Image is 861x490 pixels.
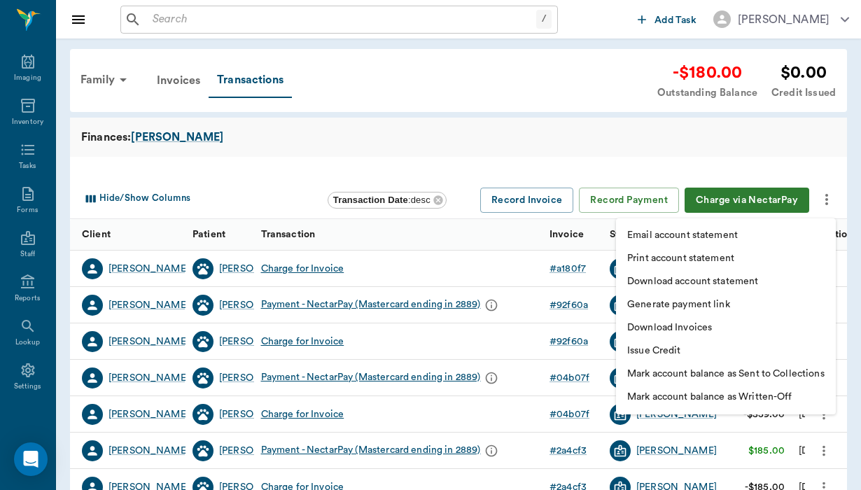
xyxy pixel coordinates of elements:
p: Download account statement [627,274,758,289]
p: Issue Credit [627,344,681,358]
p: Email account statement [627,228,738,243]
p: Mark account balance as Sent to Collections [627,367,825,381]
p: Generate payment link [627,297,730,312]
p: Mark account balance as Written-Off [627,390,792,405]
p: Download Invoices [627,321,712,335]
div: Open Intercom Messenger [14,442,48,476]
p: Print account statement [627,251,734,266]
